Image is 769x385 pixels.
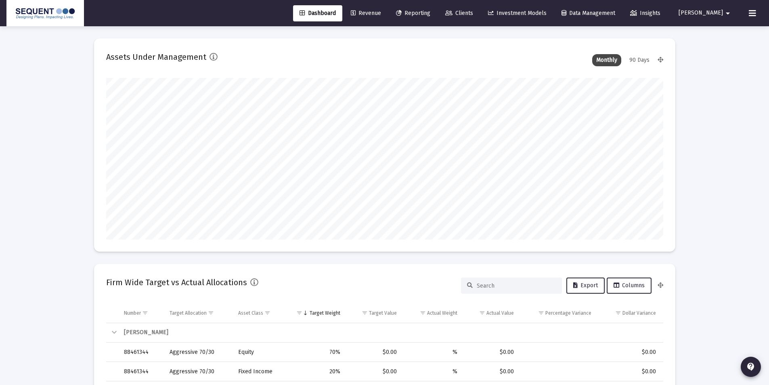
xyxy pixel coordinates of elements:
span: Show filter options for column 'Actual Value' [479,310,485,316]
button: Columns [607,278,652,294]
div: Number [124,310,141,316]
td: Column Target Value [346,303,402,323]
a: Data Management [555,5,622,21]
span: Investment Models [488,10,547,17]
td: Column Asset Class [233,303,286,323]
span: Insights [630,10,660,17]
h2: Firm Wide Target vs Actual Allocations [106,276,247,289]
span: Show filter options for column 'Number' [142,310,148,316]
div: $0.00 [352,348,397,356]
td: Column Target Weight [286,303,346,323]
div: $0.00 [352,368,397,376]
a: Clients [439,5,480,21]
div: % [408,348,457,356]
span: Clients [445,10,473,17]
td: Column Dollar Variance [597,303,663,323]
div: $0.00 [603,368,656,376]
div: $0.00 [469,348,514,356]
span: Show filter options for column 'Asset Class' [264,310,270,316]
span: Export [573,282,598,289]
td: Column Actual Value [463,303,520,323]
span: [PERSON_NAME] [679,10,723,17]
span: Show filter options for column 'Target Allocation' [208,310,214,316]
a: Reporting [390,5,437,21]
td: Column Actual Weight [402,303,463,323]
td: Column Percentage Variance [520,303,597,323]
a: Revenue [344,5,388,21]
td: Fixed Income [233,362,286,381]
td: Equity [233,343,286,362]
a: Investment Models [482,5,553,21]
div: Percentage Variance [545,310,591,316]
span: Show filter options for column 'Percentage Variance' [538,310,544,316]
a: Dashboard [293,5,342,21]
td: Aggressive 70/30 [164,343,233,362]
span: Show filter options for column 'Target Weight' [296,310,302,316]
div: Target Weight [310,310,340,316]
button: Export [566,278,605,294]
td: Column Number [118,303,164,323]
td: 88461344 [118,362,164,381]
span: Revenue [351,10,381,17]
div: Target Value [369,310,397,316]
div: % [408,368,457,376]
td: Collapse [106,323,118,343]
mat-icon: arrow_drop_down [723,5,733,21]
div: $0.00 [469,368,514,376]
div: Actual Weight [427,310,457,316]
div: 20% [291,368,340,376]
td: Column Target Allocation [164,303,233,323]
span: Reporting [396,10,430,17]
div: Monthly [592,54,621,66]
td: 88461344 [118,343,164,362]
h2: Assets Under Management [106,50,206,63]
a: Insights [624,5,667,21]
span: Show filter options for column 'Dollar Variance' [615,310,621,316]
span: Show filter options for column 'Actual Weight' [420,310,426,316]
mat-icon: contact_support [746,362,756,372]
span: Columns [614,282,645,289]
td: Aggressive 70/30 [164,362,233,381]
div: $0.00 [603,348,656,356]
div: [PERSON_NAME] [124,328,656,337]
div: Asset Class [238,310,263,316]
span: Data Management [562,10,615,17]
input: Search [477,282,556,289]
div: 90 Days [625,54,654,66]
div: Dollar Variance [622,310,656,316]
span: Show filter options for column 'Target Value' [362,310,368,316]
img: Dashboard [13,5,78,21]
div: Actual Value [486,310,514,316]
div: 70% [291,348,340,356]
span: Dashboard [300,10,336,17]
button: [PERSON_NAME] [669,5,742,21]
div: Target Allocation [170,310,207,316]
